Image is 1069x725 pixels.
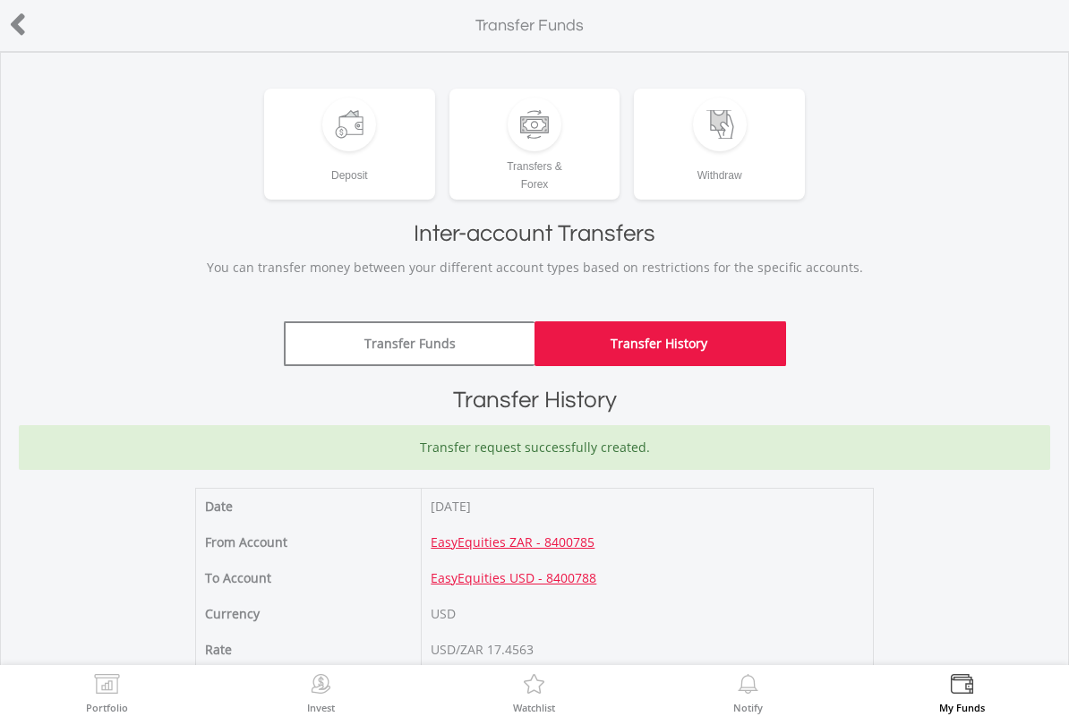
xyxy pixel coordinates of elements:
td: Currency [196,596,422,632]
a: Watchlist [513,674,555,712]
td: [DATE] [422,489,874,525]
label: Transfer Funds [475,14,584,38]
img: Watchlist [520,674,548,699]
a: My Funds [939,674,985,712]
a: Transfers &Forex [449,89,620,200]
a: Transfer Funds [284,321,535,366]
a: Transfer History [534,321,786,366]
div: Transfers & Forex [449,151,620,193]
label: My Funds [939,703,985,712]
a: Invest [307,674,335,712]
img: View Portfolio [93,674,121,699]
div: Deposit [264,151,435,184]
a: EasyEquities ZAR - 8400785 [431,533,594,550]
td: USD [422,596,874,632]
div: Transfer request successfully created. [19,425,1050,470]
a: Notify [733,674,763,712]
img: View Funds [948,674,976,699]
img: View Notifications [734,674,762,699]
a: EasyEquities USD - 8400788 [431,569,596,586]
a: Portfolio [86,674,128,712]
a: Withdraw [634,89,805,200]
img: Invest Now [307,674,335,699]
td: Date [196,489,422,525]
h1: Inter-account Transfers [19,217,1050,250]
td: USD/ZAR 17.4563 [422,632,874,668]
div: Withdraw [634,151,805,184]
label: Invest [307,703,335,712]
label: Notify [733,703,763,712]
td: Rate [196,632,422,668]
label: Portfolio [86,703,128,712]
label: Watchlist [513,703,555,712]
a: Deposit [264,89,435,200]
td: To Account [196,560,422,596]
p: You can transfer money between your different account types based on restrictions for the specifi... [19,259,1050,277]
td: From Account [196,525,422,560]
h1: Transfer History [19,384,1050,416]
